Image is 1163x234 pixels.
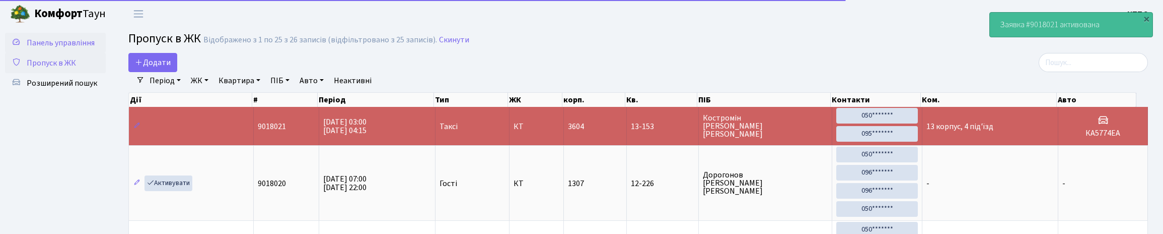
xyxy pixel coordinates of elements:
th: корп. [562,93,625,107]
input: Пошук... [1039,53,1148,72]
img: logo.png [10,4,30,24]
h5: КА5774ЕА [1062,129,1143,138]
div: Заявка #9018021 активована [990,13,1152,37]
span: 3604 [568,121,584,132]
span: - [1062,178,1065,189]
a: Панель управління [5,33,106,53]
b: КПП 3. [1127,9,1151,20]
th: Авто [1057,93,1136,107]
span: Таксі [440,123,458,131]
span: 1307 [568,178,584,189]
span: 9018021 [258,121,286,132]
span: КТ [514,180,559,188]
b: Комфорт [34,6,83,22]
button: Переключити навігацію [126,6,151,22]
span: [DATE] 07:00 [DATE] 22:00 [323,173,367,193]
span: 13-153 [631,123,694,131]
span: - [926,178,929,189]
a: Період [146,72,185,89]
span: Пропуск в ЖК [27,57,76,69]
span: Гості [440,180,457,188]
span: Костромін [PERSON_NAME] [PERSON_NAME] [703,114,828,138]
a: Розширений пошук [5,73,106,93]
span: 12-226 [631,180,694,188]
a: Пропуск в ЖК [5,53,106,73]
a: КПП 3. [1127,8,1151,20]
a: ПІБ [266,72,294,89]
a: Неактивні [330,72,376,89]
span: Дорогонов [PERSON_NAME] [PERSON_NAME] [703,171,828,195]
div: × [1141,14,1151,24]
span: Панель управління [27,37,95,48]
a: Додати [128,53,177,72]
span: Пропуск в ЖК [128,30,201,47]
a: Активувати [144,175,192,191]
span: Таун [34,6,106,23]
th: Контакти [831,93,921,107]
th: Період [318,93,434,107]
th: Кв. [625,93,697,107]
span: 13 корпус, 4 під'їзд [926,121,993,132]
th: ПІБ [697,93,831,107]
div: Відображено з 1 по 25 з 26 записів (відфільтровано з 25 записів). [203,35,437,45]
span: Розширений пошук [27,78,97,89]
th: Тип [434,93,508,107]
span: Додати [135,57,171,68]
th: ЖК [508,93,562,107]
th: # [252,93,317,107]
a: ЖК [187,72,212,89]
a: Квартира [214,72,264,89]
a: Скинути [439,35,469,45]
span: 9018020 [258,178,286,189]
th: Ком. [921,93,1057,107]
th: Дії [129,93,252,107]
span: [DATE] 03:00 [DATE] 04:15 [323,116,367,136]
span: КТ [514,123,559,131]
a: Авто [296,72,328,89]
